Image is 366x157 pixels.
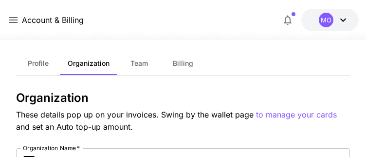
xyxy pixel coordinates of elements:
span: Team [130,59,148,68]
a: Account & Billing [22,14,84,26]
button: to manage your cards [256,109,337,121]
button: $0.00MO [301,9,359,31]
span: These details pop up on your invoices. Swing by the wallet page [16,110,256,119]
span: Profile [28,59,49,68]
h3: Organization [16,91,350,105]
nav: breadcrumb [22,14,84,26]
span: Organization [68,59,110,68]
span: and set an Auto top-up amount. [16,122,133,132]
span: Billing [173,59,193,68]
label: Organization Name [23,144,80,152]
div: MO [319,13,333,27]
